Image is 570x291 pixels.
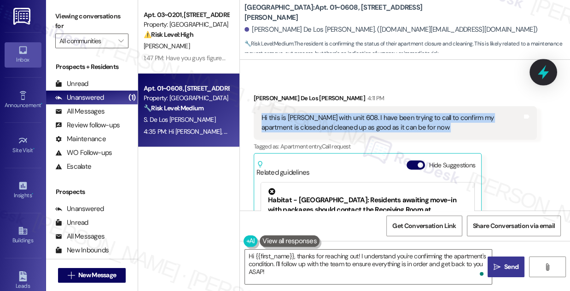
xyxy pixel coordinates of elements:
[254,93,537,106] div: [PERSON_NAME] De Los [PERSON_NAME]
[268,188,467,225] div: Habitat - [GEOGRAPHIC_DATA]: Residents awaiting move-in with packages should contact the Receivin...
[504,262,518,272] span: Send
[55,9,128,34] label: Viewing conversations for
[392,221,456,231] span: Get Conversation Link
[365,93,384,103] div: 4:11 PM
[126,91,138,105] div: (1)
[118,37,123,45] i: 
[55,204,104,214] div: Unanswered
[55,107,105,116] div: All Messages
[58,268,126,283] button: New Message
[55,134,106,144] div: Maintenance
[144,30,193,39] strong: ⚠️ Risk Level: High
[144,54,250,62] div: 1:47 PM: Have you guys figured it out yet
[55,93,104,103] div: Unanswered
[68,272,75,279] i: 
[144,42,190,50] span: [PERSON_NAME]
[244,40,293,47] strong: 🔧 Risk Level: Medium
[386,216,462,236] button: Get Conversation Link
[494,263,500,271] i: 
[41,101,42,107] span: •
[144,20,229,29] div: Property: [GEOGRAPHIC_DATA]
[55,232,105,241] div: All Messages
[55,79,88,89] div: Unread
[544,263,551,271] i: 
[32,191,33,197] span: •
[55,218,88,228] div: Unread
[144,84,229,93] div: Apt. 01~0608, [STREET_ADDRESS][PERSON_NAME]
[244,3,429,23] b: [GEOGRAPHIC_DATA]: Apt. 01~0608, [STREET_ADDRESS][PERSON_NAME]
[55,120,120,130] div: Review follow-ups
[5,223,41,248] a: Buildings
[144,10,229,20] div: Apt. 03~0201, [STREET_ADDRESS][GEOGRAPHIC_DATA][US_STATE][STREET_ADDRESS]
[473,221,555,231] span: Share Conversation via email
[78,270,116,280] span: New Message
[262,113,522,133] div: Hi this is [PERSON_NAME] with unit 608. I have been trying to call to confirm my apartment is clo...
[254,140,537,153] div: Tagged as:
[55,162,91,171] div: Escalate
[144,93,229,103] div: Property: [GEOGRAPHIC_DATA]
[13,8,32,25] img: ResiDesk Logo
[488,257,524,277] button: Send
[5,42,41,67] a: Inbox
[144,115,215,124] span: S. De Los [PERSON_NAME]
[5,133,41,158] a: Site Visit •
[322,143,351,150] span: Call request
[244,25,537,34] div: [PERSON_NAME] De Los [PERSON_NAME]. ([DOMAIN_NAME][EMAIL_ADDRESS][DOMAIN_NAME])
[5,178,41,203] a: Insights •
[144,104,204,112] strong: 🔧 Risk Level: Medium
[59,34,114,48] input: All communities
[55,148,112,158] div: WO Follow-ups
[280,143,322,150] span: Apartment entry ,
[256,160,310,177] div: Related guidelines
[33,146,35,152] span: •
[46,62,138,72] div: Prospects + Residents
[244,39,570,59] span: : The resident is confirming the status of their apartment closure and cleaning. This is likely r...
[429,160,475,170] label: Hide Suggestions
[46,187,138,197] div: Prospects
[55,245,109,255] div: New Inbounds
[245,250,492,284] textarea: To enrich screen reader interactions, please activate Accessibility in Grammarly extension settings
[467,216,561,236] button: Share Conversation via email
